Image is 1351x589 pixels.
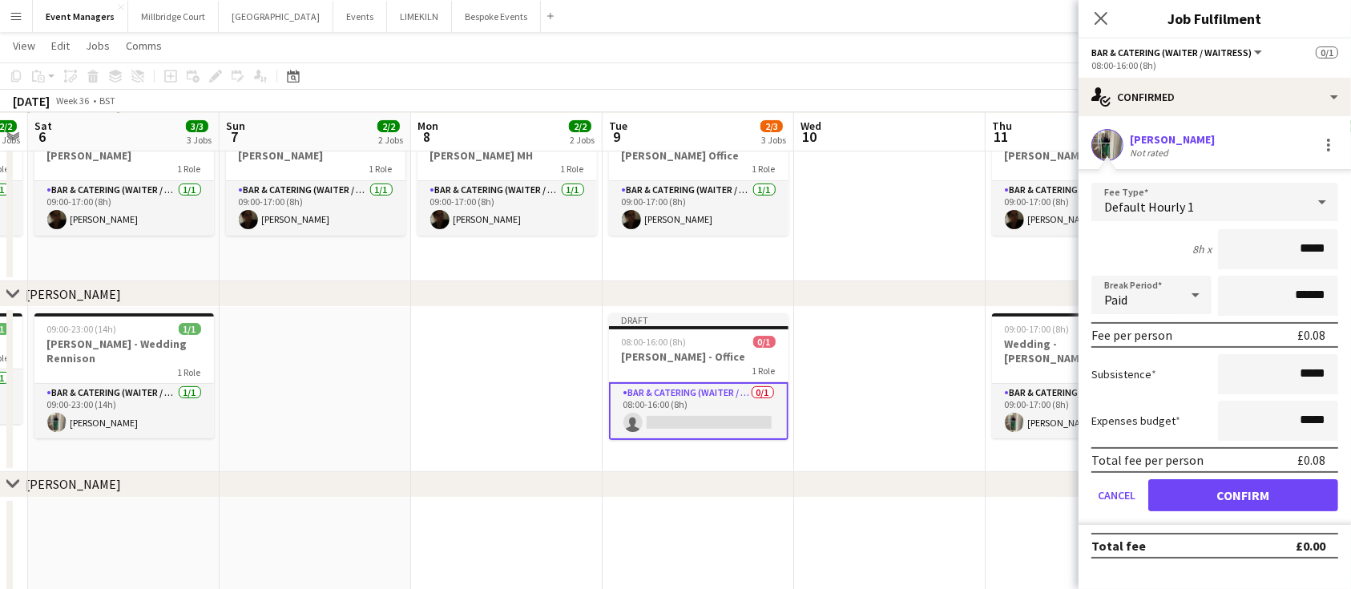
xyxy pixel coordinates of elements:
[1130,147,1172,159] div: Not rated
[1316,46,1338,58] span: 0/1
[387,1,452,32] button: LIMEKILN
[34,119,52,133] span: Sat
[34,181,214,236] app-card-role: Bar & Catering (Waiter / waitress)1/109:00-17:00 (8h)[PERSON_NAME]
[86,38,110,53] span: Jobs
[609,148,788,163] h3: [PERSON_NAME] Office
[377,120,400,132] span: 2/2
[178,163,201,175] span: 1 Role
[13,93,50,109] div: [DATE]
[1297,327,1325,343] div: £0.08
[1091,46,1264,58] button: Bar & Catering (Waiter / waitress)
[1130,132,1215,147] div: [PERSON_NAME]
[570,134,595,146] div: 2 Jobs
[119,35,168,56] a: Comms
[760,120,783,132] span: 2/3
[561,163,584,175] span: 1 Role
[6,35,42,56] a: View
[226,181,405,236] app-card-role: Bar & Catering (Waiter / waitress)1/109:00-17:00 (8h)[PERSON_NAME]
[609,313,788,326] div: Draft
[226,119,245,133] span: Sun
[1296,538,1325,554] div: £0.00
[53,95,93,107] span: Week 36
[378,134,403,146] div: 2 Jobs
[369,163,393,175] span: 1 Role
[47,323,117,335] span: 09:00-23:00 (14h)
[753,336,776,348] span: 0/1
[34,337,214,365] h3: [PERSON_NAME] - Wedding Rennison
[26,476,121,492] div: [PERSON_NAME]
[990,127,1012,146] span: 11
[609,181,788,236] app-card-role: Bar & Catering (Waiter / waitress)1/109:00-17:00 (8h)[PERSON_NAME]
[1104,199,1194,215] span: Default Hourly 1
[992,384,1172,438] app-card-role: Bar & Catering (Waiter / waitress)1/109:00-17:00 (8h)[PERSON_NAME]
[1091,59,1338,71] div: 08:00-16:00 (8h)
[609,382,788,440] app-card-role: Bar & Catering (Waiter / waitress)0/108:00-16:00 (8h)
[186,120,208,132] span: 3/3
[1148,479,1338,511] button: Confirm
[51,38,70,53] span: Edit
[992,125,1172,236] app-job-card: 09:00-17:00 (8h)1/1[PERSON_NAME] MBC1 RoleBar & Catering (Waiter / waitress)1/109:00-17:00 (8h)[P...
[417,119,438,133] span: Mon
[45,35,76,56] a: Edit
[1091,479,1142,511] button: Cancel
[33,1,128,32] button: Event Managers
[798,127,821,146] span: 10
[1091,327,1172,343] div: Fee per person
[224,127,245,146] span: 7
[415,127,438,146] span: 8
[99,95,115,107] div: BST
[333,1,387,32] button: Events
[761,134,786,146] div: 3 Jobs
[32,127,52,146] span: 6
[609,313,788,440] app-job-card: Draft08:00-16:00 (8h)0/1[PERSON_NAME] - Office1 RoleBar & Catering (Waiter / waitress)0/108:00-16...
[226,148,405,163] h3: [PERSON_NAME]
[1091,367,1156,381] label: Subsistence
[1079,8,1351,29] h3: Job Fulfilment
[452,1,541,32] button: Bespoke Events
[992,313,1172,438] app-job-card: 09:00-17:00 (8h)1/1Wedding - [PERSON_NAME]/[PERSON_NAME]1 RoleBar & Catering (Waiter / waitress)1...
[1091,46,1252,58] span: Bar & Catering (Waiter / waitress)
[1005,323,1070,335] span: 09:00-17:00 (8h)
[179,323,201,335] span: 1/1
[569,120,591,132] span: 2/2
[801,119,821,133] span: Wed
[26,286,121,302] div: [PERSON_NAME]
[128,1,219,32] button: Millbridge Court
[34,384,214,438] app-card-role: Bar & Catering (Waiter / waitress)1/109:00-23:00 (14h)[PERSON_NAME]
[1091,452,1204,468] div: Total fee per person
[992,181,1172,236] app-card-role: Bar & Catering (Waiter / waitress)1/109:00-17:00 (8h)[PERSON_NAME]
[622,336,687,348] span: 08:00-16:00 (8h)
[226,125,405,236] app-job-card: 09:00-17:00 (8h)1/1[PERSON_NAME]1 RoleBar & Catering (Waiter / waitress)1/109:00-17:00 (8h)[PERSO...
[1091,414,1180,428] label: Expenses budget
[34,125,214,236] app-job-card: 09:00-17:00 (8h)1/1[PERSON_NAME]1 RoleBar & Catering (Waiter / waitress)1/109:00-17:00 (8h)[PERSO...
[126,38,162,53] span: Comms
[752,163,776,175] span: 1 Role
[609,125,788,236] app-job-card: 09:00-17:00 (8h)1/1[PERSON_NAME] Office1 RoleBar & Catering (Waiter / waitress)1/109:00-17:00 (8h...
[219,1,333,32] button: [GEOGRAPHIC_DATA]
[1091,538,1146,554] div: Total fee
[178,366,201,378] span: 1 Role
[1192,242,1212,256] div: 8h x
[752,365,776,377] span: 1 Role
[992,119,1012,133] span: Thu
[417,125,597,236] app-job-card: 09:00-17:00 (8h)1/1[PERSON_NAME] MH1 RoleBar & Catering (Waiter / waitress)1/109:00-17:00 (8h)[PE...
[1297,452,1325,468] div: £0.08
[992,148,1172,163] h3: [PERSON_NAME] MBC
[609,119,627,133] span: Tue
[417,148,597,163] h3: [PERSON_NAME] MH
[607,127,627,146] span: 9
[34,313,214,438] app-job-card: 09:00-23:00 (14h)1/1[PERSON_NAME] - Wedding Rennison1 RoleBar & Catering (Waiter / waitress)1/109...
[992,337,1172,365] h3: Wedding - [PERSON_NAME]/[PERSON_NAME]
[187,134,212,146] div: 3 Jobs
[609,349,788,364] h3: [PERSON_NAME] - Office
[1079,78,1351,116] div: Confirmed
[13,38,35,53] span: View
